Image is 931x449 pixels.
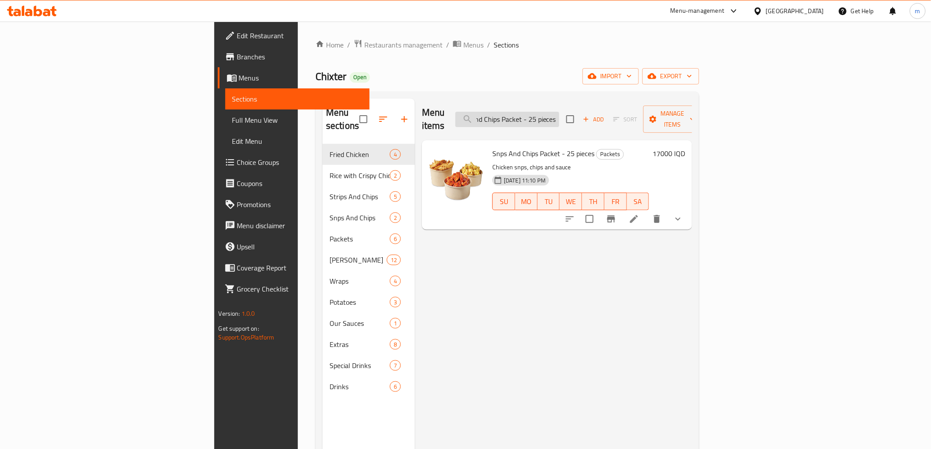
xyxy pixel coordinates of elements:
a: Menus [218,67,370,88]
button: SU [492,193,515,210]
div: Wraps4 [323,270,415,292]
nav: Menu sections [323,140,415,401]
span: Fried Chicken [330,149,390,160]
span: Rice with Crispy Chicken [330,170,390,181]
button: MO [515,193,538,210]
a: Edit Restaurant [218,25,370,46]
span: m [915,6,920,16]
a: Promotions [218,194,370,215]
li: / [487,40,490,50]
span: Select section [561,110,579,128]
button: SA [627,193,649,210]
div: Packets [330,234,390,244]
a: Sections [225,88,370,110]
span: Strips And Chips [330,191,390,202]
span: Sort sections [373,109,394,130]
a: Restaurants management [354,39,443,51]
span: Manage items [650,108,695,130]
div: Our Sauces [330,318,390,329]
a: Menu disclaimer [218,215,370,236]
span: Edit Menu [232,136,363,146]
button: show more [667,208,689,230]
a: Edit Menu [225,131,370,152]
span: 7 [390,361,400,370]
span: Sections [494,40,519,50]
span: 4 [390,277,400,285]
div: Our Sauces1 [323,313,415,334]
span: [DATE] 11:10 PM [500,176,549,185]
span: Restaurants management [364,40,443,50]
span: Coverage Report [237,263,363,273]
span: Potatoes [330,297,390,307]
div: items [390,339,401,350]
button: Branch-specific-item [601,208,622,230]
button: Add [579,113,608,126]
div: items [390,170,401,181]
a: Grocery Checklist [218,278,370,299]
button: sort-choices [559,208,580,230]
div: Chucks Zilla [330,255,387,265]
input: search [455,112,559,127]
span: Select to update [580,210,599,228]
span: TH [586,195,601,208]
span: Choice Groups [237,157,363,168]
p: Chicken snps, chips and sauce [492,162,649,173]
div: Drinks6 [323,376,415,397]
div: items [390,276,401,286]
button: TU [538,193,560,210]
div: Rice with Crispy Chicken2 [323,165,415,186]
a: Choice Groups [218,152,370,173]
div: items [387,255,401,265]
span: Special Drinks [330,360,390,371]
div: items [390,381,401,392]
div: Snps And Chips2 [323,207,415,228]
span: 4 [390,150,400,159]
div: items [390,212,401,223]
button: import [583,68,639,84]
span: Menus [239,73,363,83]
span: Edit Restaurant [237,30,363,41]
span: Wraps [330,276,390,286]
a: Full Menu View [225,110,370,131]
span: FR [608,195,623,208]
div: Menu-management [671,6,725,16]
svg: Show Choices [673,214,683,224]
span: 12 [387,256,400,264]
span: 2 [390,172,400,180]
span: export [649,71,692,82]
a: Edit menu item [629,214,639,224]
div: items [390,149,401,160]
span: 3 [390,298,400,307]
span: WE [563,195,579,208]
span: Coupons [237,178,363,189]
a: Coverage Report [218,257,370,278]
button: WE [560,193,582,210]
span: 6 [390,383,400,391]
div: Packets [596,149,624,160]
span: 8 [390,340,400,349]
div: Drinks [330,381,390,392]
span: Select all sections [354,110,373,128]
div: Extras [330,339,390,350]
span: Full Menu View [232,115,363,125]
button: Add section [394,109,415,130]
a: Upsell [218,236,370,257]
button: Manage items [643,106,702,133]
div: [GEOGRAPHIC_DATA] [766,6,824,16]
img: Snps And Chips Packet - 25 pieces [429,147,485,204]
div: items [390,297,401,307]
span: Snps And Chips [330,212,390,223]
span: 5 [390,193,400,201]
span: Get support on: [219,323,259,334]
h2: Menu items [422,106,445,132]
span: Grocery Checklist [237,284,363,294]
span: 2 [390,214,400,222]
div: Special Drinks7 [323,355,415,376]
span: Promotions [237,199,363,210]
h6: 17000 IQD [652,147,685,160]
div: Fried Chicken4 [323,144,415,165]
